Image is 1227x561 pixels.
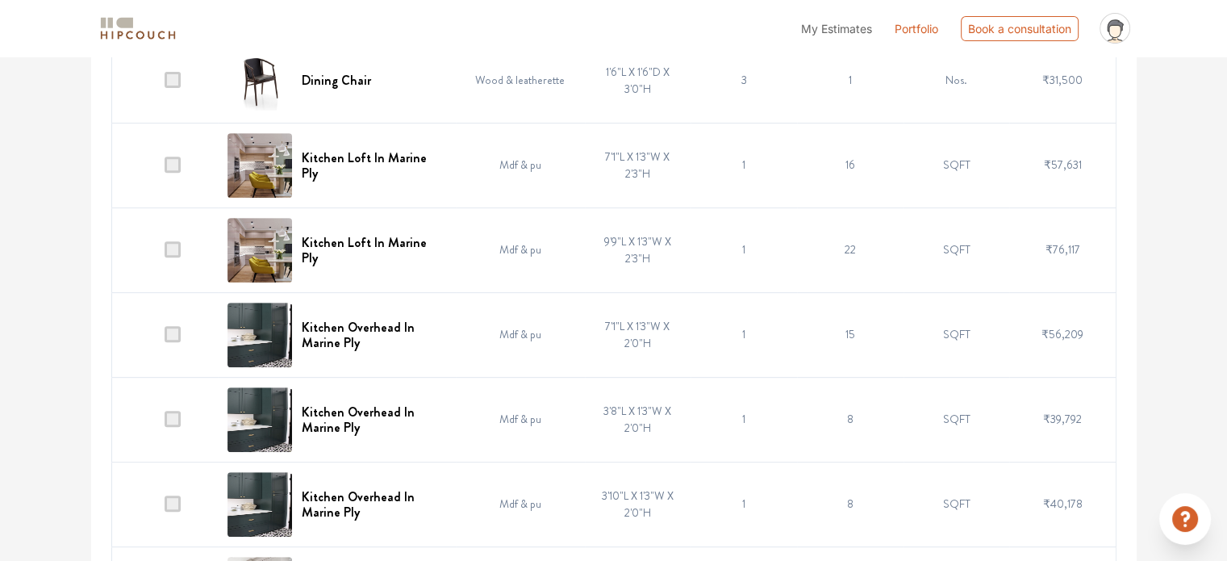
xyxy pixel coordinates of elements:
[691,462,797,546] td: 1
[585,123,691,207] td: 7'1"L X 1'3"W X 2'3"H
[797,207,904,292] td: 22
[1042,72,1083,88] span: ₹31,500
[1043,157,1081,173] span: ₹57,631
[302,320,446,350] h6: Kitchen Overhead In Marine Ply
[895,20,938,37] a: Portfolio
[904,292,1010,377] td: SQFT
[797,462,904,546] td: 8
[1043,411,1082,427] span: ₹39,792
[797,123,904,207] td: 16
[797,377,904,462] td: 8
[227,133,292,198] img: Kitchen Loft In Marine Ply
[302,73,371,88] h6: Dining Chair
[904,38,1010,123] td: Nos.
[302,235,446,266] h6: Kitchen Loft In Marine Ply
[904,377,1010,462] td: SQFT
[691,207,797,292] td: 1
[98,10,178,47] span: logo-horizontal.svg
[691,292,797,377] td: 1
[585,377,691,462] td: 3'8"L X 1'3"W X 2'0"H
[801,22,872,36] span: My Estimates
[98,15,178,43] img: logo-horizontal.svg
[1042,496,1082,512] span: ₹40,178
[302,489,446,520] h6: Kitchen Overhead In Marine Ply
[456,292,585,377] td: Mdf & pu
[585,462,691,546] td: 3'10"L X 1'3"W X 2'0"H
[302,404,446,435] h6: Kitchen Overhead In Marine Ply
[456,207,585,292] td: Mdf & pu
[1045,241,1079,257] span: ₹76,117
[691,377,797,462] td: 1
[227,218,292,283] img: Kitchen Loft In Marine Ply
[302,150,446,181] h6: Kitchen Loft In Marine Ply
[585,207,691,292] td: 9'9"L X 1'3"W X 2'3"H
[585,292,691,377] td: 7'1"L X 1'3"W X 2'0"H
[904,123,1010,207] td: SQFT
[904,207,1010,292] td: SQFT
[456,462,585,546] td: Mdf & pu
[227,387,292,452] img: Kitchen Overhead In Marine Ply
[227,472,292,537] img: Kitchen Overhead In Marine Ply
[456,377,585,462] td: Mdf & pu
[904,462,1010,546] td: SQFT
[691,38,797,123] td: 3
[797,38,904,123] td: 1
[797,292,904,377] td: 15
[691,123,797,207] td: 1
[585,38,691,123] td: 1'6"L X 1'6"D X 3'0"H
[456,38,585,123] td: Wood & leatherette
[456,123,585,207] td: Mdf & pu
[1041,326,1083,342] span: ₹56,209
[961,16,1079,41] div: Book a consultation
[227,48,292,113] img: Dining Chair
[227,303,292,367] img: Kitchen Overhead In Marine Ply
